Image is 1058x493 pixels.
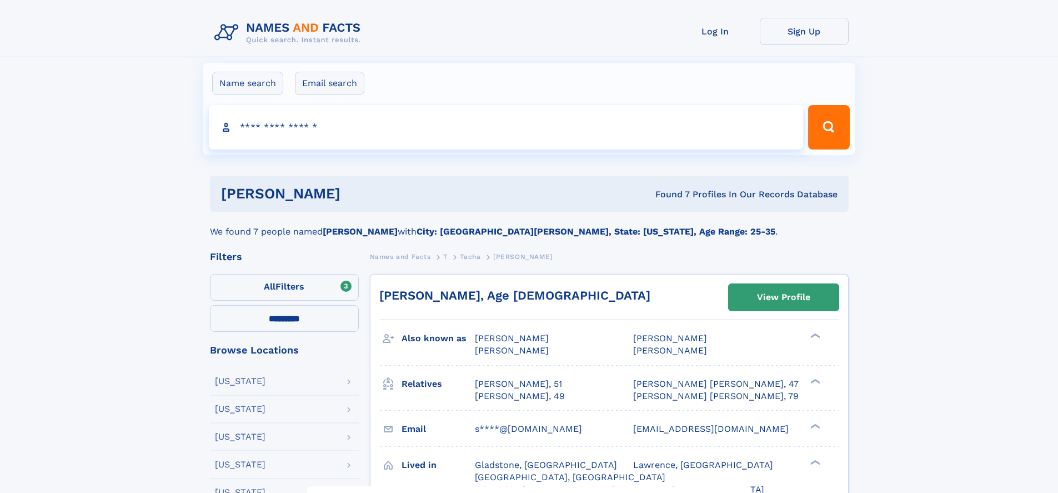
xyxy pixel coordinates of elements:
[671,18,760,45] a: Log In
[210,345,359,355] div: Browse Locations
[475,472,665,482] span: [GEOGRAPHIC_DATA], [GEOGRAPHIC_DATA]
[808,422,821,430] div: ❯
[633,424,789,434] span: [EMAIL_ADDRESS][DOMAIN_NAME]
[443,253,448,261] span: T
[808,105,849,150] button: Search Button
[729,284,839,311] a: View Profile
[221,187,498,201] h1: [PERSON_NAME]
[475,345,549,356] span: [PERSON_NAME]
[210,18,370,48] img: Logo Names and Facts
[209,105,804,150] input: search input
[808,459,821,466] div: ❯
[215,405,265,414] div: [US_STATE]
[760,18,849,45] a: Sign Up
[210,212,849,238] div: We found 7 people named with .
[210,274,359,301] label: Filters
[215,377,265,386] div: [US_STATE]
[295,72,364,95] label: Email search
[370,250,431,263] a: Names and Facts
[323,226,398,237] b: [PERSON_NAME]
[402,420,475,439] h3: Email
[493,253,553,261] span: [PERSON_NAME]
[460,253,480,261] span: Tacha
[633,460,773,470] span: Lawrence, [GEOGRAPHIC_DATA]
[475,390,565,402] a: [PERSON_NAME], 49
[402,456,475,475] h3: Lived in
[757,285,810,310] div: View Profile
[417,226,775,237] b: City: [GEOGRAPHIC_DATA][PERSON_NAME], State: [US_STATE], Age Range: 25-35
[633,333,707,343] span: [PERSON_NAME]
[210,252,359,262] div: Filters
[443,250,448,263] a: T
[498,188,838,201] div: Found 7 Profiles In Our Records Database
[212,72,283,95] label: Name search
[402,329,475,348] h3: Also known as
[475,378,562,390] a: [PERSON_NAME], 51
[808,377,821,385] div: ❯
[633,378,799,390] a: [PERSON_NAME] [PERSON_NAME], 47
[215,432,265,441] div: [US_STATE]
[808,332,821,340] div: ❯
[633,390,799,402] a: [PERSON_NAME] [PERSON_NAME], 79
[215,460,265,469] div: [US_STATE]
[264,281,275,292] span: All
[633,345,707,356] span: [PERSON_NAME]
[475,460,617,470] span: Gladstone, [GEOGRAPHIC_DATA]
[402,375,475,394] h3: Relatives
[379,288,650,302] a: [PERSON_NAME], Age [DEMOGRAPHIC_DATA]
[475,333,549,343] span: [PERSON_NAME]
[460,250,480,263] a: Tacha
